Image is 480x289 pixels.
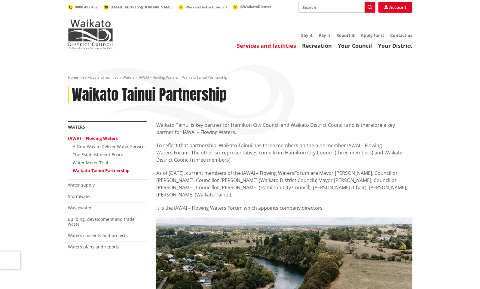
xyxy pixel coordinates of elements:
[179,5,227,10] a: WaikatoDistrictCouncil
[156,204,412,211] p: It is the IAWAI – Flowing Waters Forum which appoints company directors.
[68,205,92,211] a: Wastewater
[338,42,372,49] a: Your Council
[378,2,412,13] a: Account
[68,233,128,238] a: Waters consents and projects
[68,19,113,49] img: Waikato District Council - Te Kaunihera aa Takiwaa o Waikato
[390,32,412,38] a: Contact us
[156,142,412,163] p: To reflect that partnership, Waikato Tainui has three members on the nine member IAWAI – Flowing ...
[361,32,384,38] a: Apply for it
[240,4,271,9] span: @WaikatoDistrict
[104,5,173,10] a: [EMAIL_ADDRESS][DOMAIN_NAME]
[73,144,147,149] a: A New Way to Deliver Water Services
[156,169,412,198] p: As of [DATE], current members of the IAWAI – Flowing Waters
[298,2,375,13] input: Search input
[73,168,130,173] a: Waikato Tainui Partnership
[73,160,108,166] a: Water Meter Trial
[301,32,313,38] a: Say it
[68,124,85,130] a: Waters
[233,4,271,9] a: @WaikatoDistrict
[68,216,135,227] a: Building, development and trade waste
[237,42,296,49] a: Services and facilities
[378,42,412,49] a: Your District
[185,5,227,10] span: WaikatoDistrictCouncil
[82,75,118,80] a: Services and facilities
[73,152,124,157] a: The Establishment Board
[68,193,91,199] a: Stormwater
[123,75,135,80] a: Waters
[68,135,118,141] a: IAWAI – Flowing Waters
[156,170,407,198] span: Forum are Mayor [PERSON_NAME], Councillor [PERSON_NAME], Councillor [PERSON_NAME] (Waikato Distri...
[182,75,227,80] span: Waikato Tainui Partnership
[319,32,330,38] a: Pay it
[68,75,412,80] nav: breadcrumb
[68,75,78,80] a: Home
[68,244,119,250] a: Waters plans and reports
[302,42,332,49] a: Recreation
[75,5,98,10] span: 0800 492 452
[72,86,227,104] h1: Waikato Tainui Partnership
[68,182,95,188] a: Water supply
[156,121,412,136] p: Waikato Tainui is key partner for Hamilton City Council and Waikato District Council and is there...
[139,75,178,80] a: IAWAI – Flowing Waters
[68,5,98,10] a: 0800 492 452
[111,5,173,10] span: [EMAIL_ADDRESS][DOMAIN_NAME]
[336,32,355,38] a: Report it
